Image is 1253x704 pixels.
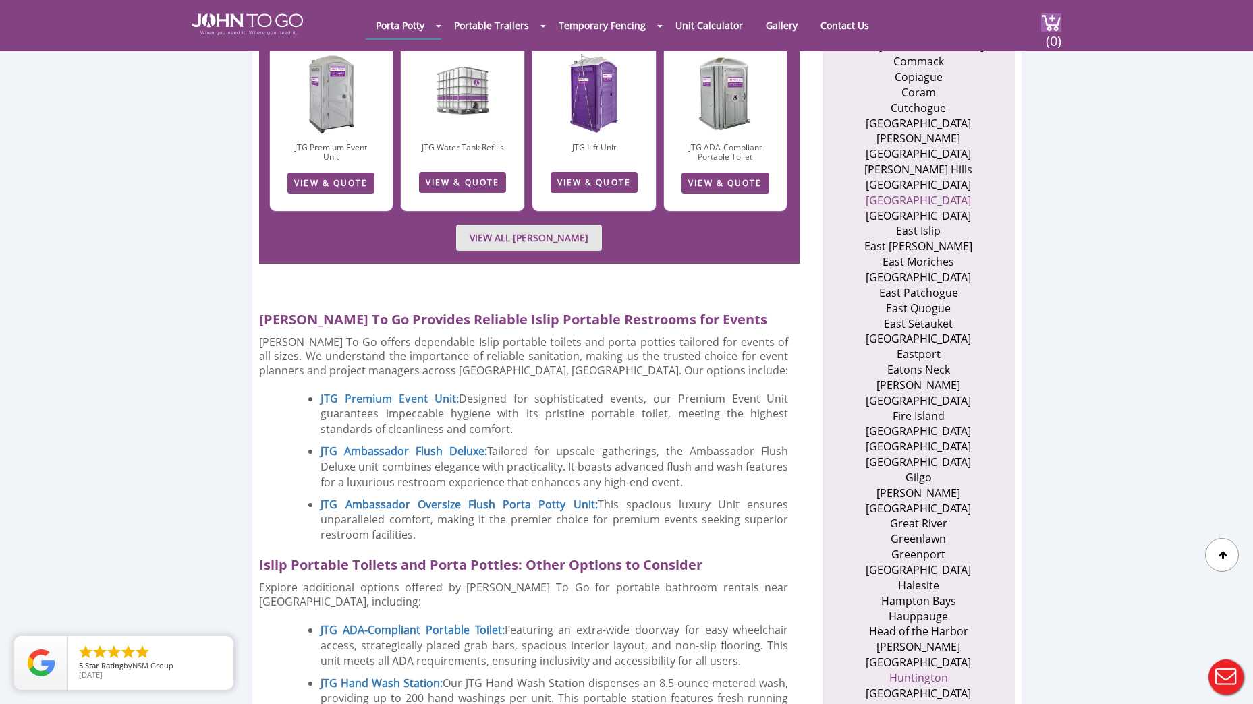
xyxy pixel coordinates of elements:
li: Great River [853,516,984,531]
a: Gallery [756,12,808,38]
a: JTG Premium Event Unit: [321,391,458,406]
li: [PERSON_NAME][GEOGRAPHIC_DATA] [853,131,984,162]
li: [GEOGRAPHIC_DATA] [853,562,984,578]
a: VIEW & QUOTE [287,173,374,194]
a: JTG ADA-Compliant Portable Toilet: [321,622,504,637]
li: East Moriches [853,254,984,270]
span: by [79,662,223,671]
li: Halesite [853,578,984,593]
span: Star Rating [85,660,123,670]
li: [PERSON_NAME][GEOGRAPHIC_DATA] [853,486,984,517]
li: [GEOGRAPHIC_DATA] [853,423,984,439]
li: Greenport [853,547,984,562]
li: Featuring an extra-wide doorway for easy wheelchair access, strategically placed grab bars, spaci... [321,616,788,669]
a: Portable Trailers [444,12,539,38]
li: [GEOGRAPHIC_DATA] [853,270,984,285]
img: cart a [1041,13,1061,32]
a: JTG Ambassador Flush Deluxe: [321,444,487,459]
li: Hauppauge [853,609,984,624]
li: Copiague [853,69,984,85]
img: PEU.jpg.webp [306,53,357,134]
a: JTG Lift Unit [572,142,616,153]
li: [PERSON_NAME] [853,378,984,393]
li: Coram [853,85,984,100]
li: [GEOGRAPHIC_DATA] [853,454,984,470]
li: [GEOGRAPHIC_DATA] [853,686,984,701]
p: Explore additional options offered by [PERSON_NAME] To Go for portable bathroom rentals near [GEO... [259,581,789,609]
li: East Setauket [853,316,984,332]
a: Unit Calculator [665,12,753,38]
li:  [120,644,136,660]
li: Commack [853,54,984,69]
span: (0) [1045,21,1061,50]
li: [GEOGRAPHIC_DATA] [853,439,984,454]
li: [GEOGRAPHIC_DATA] [853,208,984,224]
a: VIEW & QUOTE [419,172,506,193]
button: Live Chat [1199,650,1253,704]
a: VIEW ALL [PERSON_NAME] [456,225,602,251]
a: VIEW & QUOTE [681,173,769,194]
p: [PERSON_NAME] To Go offers dependable Islip portable toilets and porta potties tailored for event... [259,335,789,378]
li: [GEOGRAPHIC_DATA] [853,116,984,131]
li: [PERSON_NAME] Hills [853,162,984,177]
li: East [PERSON_NAME] [853,239,984,254]
span: 5 [79,660,83,670]
a: JTG Ambassador Oversize Flush Porta Potty Unit: [321,497,597,512]
a: Temporary Fencing [549,12,656,38]
li: Fire Island [853,409,984,424]
li:  [134,644,150,660]
h2: Islip Portable Toilets and Porta Potties: Other Options to Consider [259,550,800,574]
li: Tailored for upscale gatherings, the Ambassador Flush Deluxe unit combines elegance with practica... [321,437,788,490]
li:  [78,644,94,660]
li: East Islip [853,223,984,239]
a: Huntington [889,670,948,685]
a: Porta Potty [366,12,435,38]
a: [GEOGRAPHIC_DATA] [866,193,971,208]
li: East Patchogue [853,285,984,301]
img: LK-1.jpg.webp [568,53,619,134]
li: East Quogue [853,301,984,316]
li: [GEOGRAPHIC_DATA] [853,393,984,409]
li:  [106,644,122,660]
li: [GEOGRAPHIC_DATA] [853,331,984,347]
li: Designed for sophisticated events, our Premium Event Unit guarantees impeccable hygiene with its ... [321,384,788,438]
li: Gilgo [853,470,984,486]
li: Cutchogue [853,100,984,116]
h2: [PERSON_NAME] To Go Provides Reliable Islip Portable Restrooms for Events [259,304,800,328]
li: Greenlawn [853,531,984,547]
a: JTG Premium Event Unit [295,142,367,163]
li: This spacious luxury Unit ensures unparalleled comfort, making it the premier choice for premium ... [321,490,788,544]
span: NSM Group [132,660,173,670]
img: JOHN to go [192,13,303,35]
li: [GEOGRAPHIC_DATA] [853,655,984,670]
img: JTG-ADA-Compliant-Portable-Toilet.png [692,53,759,134]
a: JTG Hand Wash Station: [321,676,443,691]
li: [GEOGRAPHIC_DATA] [853,177,984,193]
img: Review Rating [28,649,55,676]
a: Contact Us [810,12,879,38]
a: JTG Water Tank Refills [422,142,504,153]
li: Eatons Neck [853,362,984,378]
a: JTG ADA-Compliant Portable Toilet [689,142,762,163]
a: VIEW & QUOTE [551,172,638,193]
li:  [92,644,108,660]
li: Eastport [853,347,984,362]
img: JTG-Water-Tank.jpg.webp [435,53,491,134]
li: Hampton Bays [853,593,984,609]
li: [PERSON_NAME] [853,639,984,655]
li: Head of the Harbor [853,624,984,639]
span: [DATE] [79,670,103,680]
